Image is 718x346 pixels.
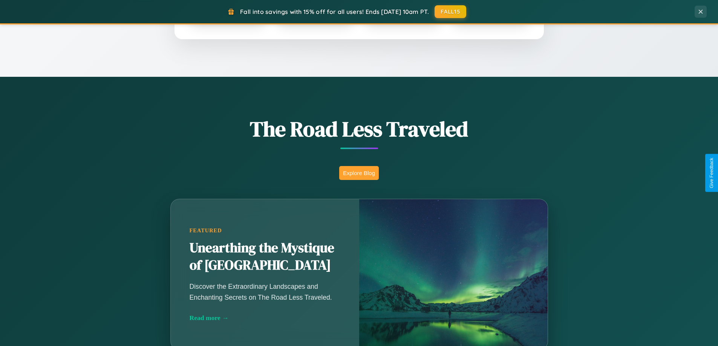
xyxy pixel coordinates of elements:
h1: The Road Less Traveled [133,114,585,143]
button: FALL15 [435,5,466,18]
h2: Unearthing the Mystique of [GEOGRAPHIC_DATA] [190,239,340,274]
span: Fall into savings with 15% off for all users! Ends [DATE] 10am PT. [240,8,429,15]
div: Read more → [190,314,340,322]
div: Featured [190,227,340,234]
button: Explore Blog [339,166,379,180]
p: Discover the Extraordinary Landscapes and Enchanting Secrets on The Road Less Traveled. [190,281,340,302]
div: Give Feedback [709,158,714,188]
